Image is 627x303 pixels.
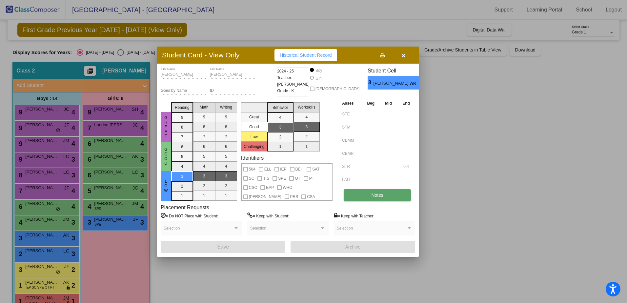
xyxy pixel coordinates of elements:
[161,241,285,253] button: Save
[374,80,410,87] span: [PERSON_NAME]
[397,100,415,107] th: End
[264,165,271,173] span: ELL
[309,174,314,182] span: PT
[280,52,332,58] span: Historical Student Record
[161,212,218,219] label: = Do NOT Place with Student:
[163,115,169,138] span: Great
[163,147,169,166] span: Good
[295,174,300,182] span: OT
[307,193,315,201] span: CSA
[342,149,360,158] input: assessment
[161,204,209,211] label: Placement Requests
[290,193,298,201] span: PRS
[266,184,274,192] span: BPP
[345,244,361,250] span: Archive
[161,89,207,93] input: goes by name
[278,174,286,182] span: SPE
[241,155,264,161] label: Identifiers
[371,192,383,198] span: Notes
[362,100,380,107] th: Beg
[249,193,281,201] span: [PERSON_NAME]
[315,68,322,73] div: Boy
[162,51,240,59] h3: Student Card - View Only
[277,74,310,88] span: Teacher: [PERSON_NAME]
[291,241,415,253] button: Archive
[342,135,360,145] input: assessment
[342,175,360,185] input: assessment
[315,85,359,93] span: [DEMOGRAPHIC_DATA]
[295,165,304,173] span: BEH
[263,174,269,182] span: TIS
[249,165,255,173] span: 504
[247,212,289,219] label: = Keep with Student:
[380,100,397,107] th: Mid
[368,79,373,87] span: 3
[340,100,362,107] th: Asses
[163,179,169,193] span: Low
[249,184,257,192] span: CSC
[280,165,286,173] span: IEP
[342,162,360,172] input: assessment
[277,68,294,74] span: 2024 - 25
[312,165,319,173] span: SAT
[283,184,292,192] span: WHC
[342,109,360,119] input: assessment
[410,80,419,87] span: AK
[315,75,322,81] div: Girl
[277,88,294,94] span: Grade : K
[344,189,411,201] button: Notes
[334,212,374,219] label: = Keep with Teacher:
[249,174,254,182] span: SC
[342,122,360,132] input: assessment
[217,244,229,250] span: Save
[419,79,425,87] span: 3
[368,68,425,74] h3: Student Cell
[274,49,337,61] button: Historical Student Record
